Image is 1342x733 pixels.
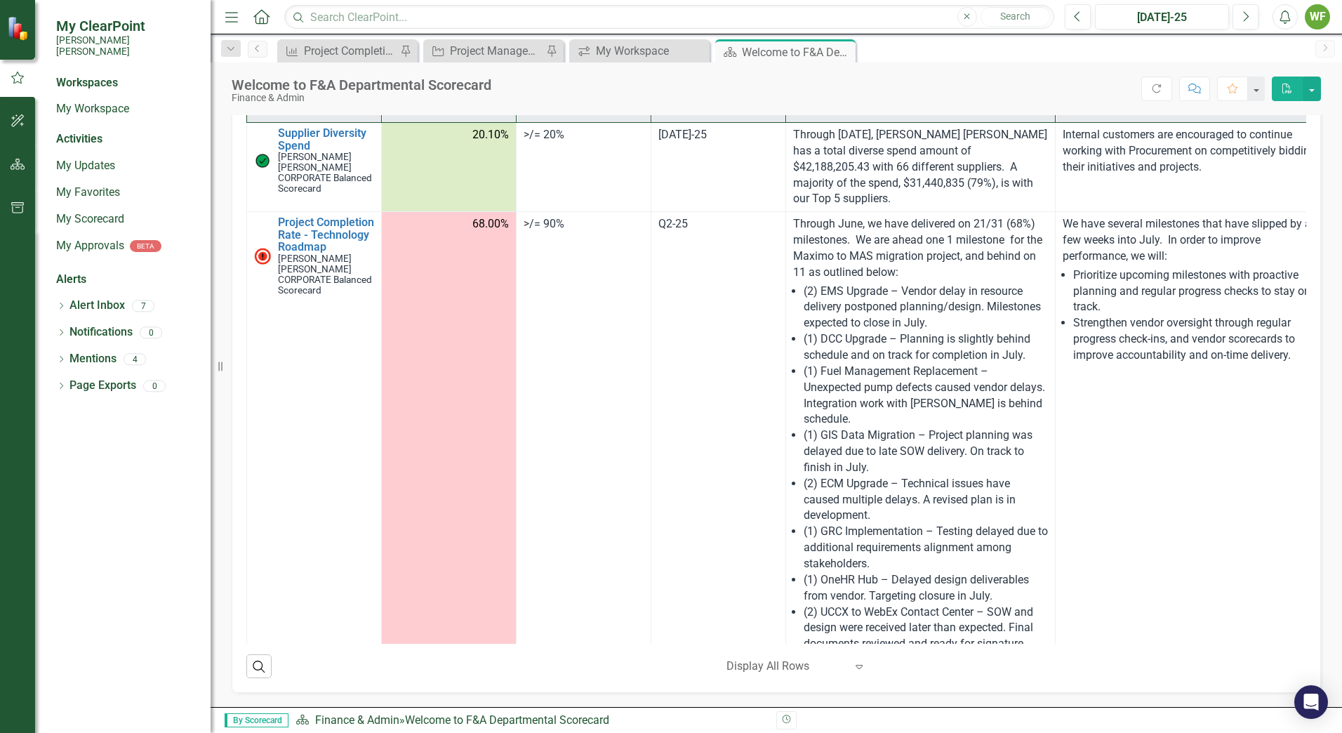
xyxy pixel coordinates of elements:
[517,123,651,212] td: Double-Click to Edit
[143,380,166,392] div: 0
[278,127,374,152] a: Supplier Diversity Spend
[1063,127,1317,176] p: Internal customers are encouraged to continue working with Procurement on competitively bidding t...
[804,284,1048,332] li: (2) EMS Upgrade – Vendor delay in resource delivery postponed planning/design. Milestones expecte...
[793,127,1048,207] p: Through [DATE], [PERSON_NAME] [PERSON_NAME] has a total diverse spend amount of $42,188,205.43 wi...
[517,212,651,660] td: Double-Click to Edit
[1294,685,1328,719] div: Open Intercom Messenger
[7,16,32,41] img: ClearPoint Strategy
[524,217,564,230] span: >/= 90%
[232,77,491,93] div: Welcome to F&A Departmental Scorecard
[304,42,397,60] div: Project Completion Rate - Technology Roadmap
[405,713,609,727] div: Welcome to F&A Departmental Scorecard
[56,75,118,91] div: Workspaces
[295,713,766,729] div: »
[56,101,197,117] a: My Workspace
[140,326,162,338] div: 0
[69,351,117,367] a: Mentions
[56,131,197,147] div: Activities
[1100,9,1224,26] div: [DATE]-25
[1073,315,1317,364] li: Strengthen vendor oversight through regular progress check-ins, and vendor scorecards to improve ...
[1073,268,1317,316] li: Prioritize upcoming milestones with proactive planning and regular progress checks to stay on track.
[130,240,161,252] div: BETA
[56,158,197,174] a: My Updates
[804,605,1048,653] li: (2) UCCX to WebEx Contact Center – SOW and design were received later than expected. Final docume...
[793,216,1048,280] p: Through June, we have delivered on 21/31 (68%) milestones. We are ahead one 1 milestone for the M...
[56,238,124,254] a: My Approvals
[804,331,1048,364] li: (1) DCC Upgrade – Planning is slightly behind schedule and on track for completion in July.
[1056,212,1325,660] td: Double-Click to Edit
[658,127,778,143] div: [DATE]-25
[786,123,1056,212] td: Double-Click to Edit
[56,34,197,58] small: [PERSON_NAME] [PERSON_NAME]
[225,713,288,727] span: By Scorecard
[1056,123,1325,212] td: Double-Click to Edit
[124,353,146,365] div: 4
[254,248,271,265] img: Not Meeting Target
[284,5,1054,29] input: Search ClearPoint...
[427,42,543,60] a: Project Management: Technology Roadmap
[56,18,197,34] span: My ClearPoint
[69,378,136,394] a: Page Exports
[573,42,706,60] a: My Workspace
[658,216,778,232] div: Q2-25
[1305,4,1330,29] button: WF
[804,428,1048,476] li: (1) GIS Data Migration – Project planning was delayed due to late SOW delivery. On track to finis...
[1000,11,1030,22] span: Search
[281,42,397,60] a: Project Completion Rate - Technology Roadmap
[742,44,852,61] div: Welcome to F&A Departmental Scorecard
[56,185,197,201] a: My Favorites
[247,123,382,212] td: Double-Click to Edit Right Click for Context Menu
[596,42,706,60] div: My Workspace
[1063,216,1317,265] p: We have several milestones that have slipped by a few weeks into July. In order to improve perfor...
[278,151,372,194] span: [PERSON_NAME] [PERSON_NAME] CORPORATE Balanced Scorecard
[69,324,133,341] a: Notifications
[315,713,399,727] a: Finance & Admin
[786,212,1056,660] td: Double-Click to Edit
[278,216,374,253] a: Project Completion Rate - Technology Roadmap
[472,127,509,143] span: 20.10%
[278,253,372,296] span: [PERSON_NAME] [PERSON_NAME] CORPORATE Balanced Scorecard
[56,272,197,288] div: Alerts
[804,364,1048,428] li: (1) Fuel Management Replacement – Unexpected pump defects caused vendor delays. Integration work ...
[450,42,543,60] div: Project Management: Technology Roadmap
[1095,4,1229,29] button: [DATE]-25
[804,524,1048,572] li: (1) GRC Implementation – Testing delayed due to additional requirements alignment among stakehold...
[472,216,509,232] span: 68.00%
[69,298,125,314] a: Alert Inbox
[56,211,197,227] a: My Scorecard
[524,128,564,141] span: >/= 20%
[232,93,491,103] div: Finance & Admin
[382,212,517,660] td: Double-Click to Edit
[132,300,154,312] div: 7
[981,7,1051,27] button: Search
[804,476,1048,524] li: (2) ECM Upgrade – Technical issues have caused multiple delays. A revised plan is in development.
[804,572,1048,605] li: (1) OneHR Hub – Delayed design deliverables from vendor. Targeting closure in July.
[254,152,271,169] img: On Target
[247,212,382,660] td: Double-Click to Edit Right Click for Context Menu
